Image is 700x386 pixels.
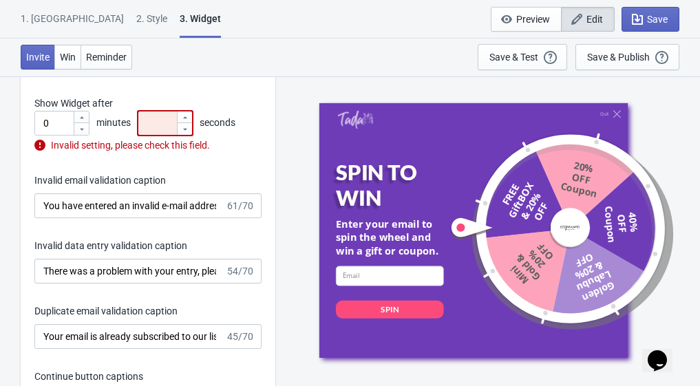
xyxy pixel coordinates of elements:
[600,111,609,117] div: Quit
[647,14,668,25] span: Save
[21,12,124,36] div: 1. [GEOGRAPHIC_DATA]
[81,45,132,69] button: Reminder
[489,52,538,63] div: Save & Test
[622,7,679,32] button: Save
[54,45,81,69] button: Win
[34,96,262,111] p: Show Widget after
[516,14,550,25] span: Preview
[60,52,76,63] span: Win
[34,239,187,253] label: Invalid data entry validation caption
[642,331,686,372] iframe: chat widget
[86,52,127,63] span: Reminder
[180,12,221,38] div: 3. Widget
[34,173,166,187] label: Invalid email validation caption
[337,110,373,130] a: Tada Shopify App - Exit Intent, Spin to Win Popups, Newsletter Discount Gift Game
[478,44,567,70] button: Save & Test
[21,45,55,69] button: Invite
[34,369,143,383] label: Continue button captions
[96,117,131,128] span: minutes
[337,110,373,129] img: Tada Shopify App - Exit Intent, Spin to Win Popups, Newsletter Discount Gift Game
[586,14,603,25] span: Edit
[335,217,443,258] div: Enter your email to spin the wheel and win a gift or coupon.
[587,52,650,63] div: Save & Publish
[381,304,399,315] div: SPIN
[335,160,465,211] div: SPIN TO WIN
[200,117,235,128] span: seconds
[575,44,679,70] button: Save & Publish
[34,138,262,153] div: Invalid setting, please check this field.
[561,7,615,32] button: Edit
[26,52,50,63] span: Invite
[34,304,178,318] label: Duplicate email validation caption
[136,12,167,36] div: 2 . Style
[335,266,443,286] input: Email
[491,7,562,32] button: Preview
